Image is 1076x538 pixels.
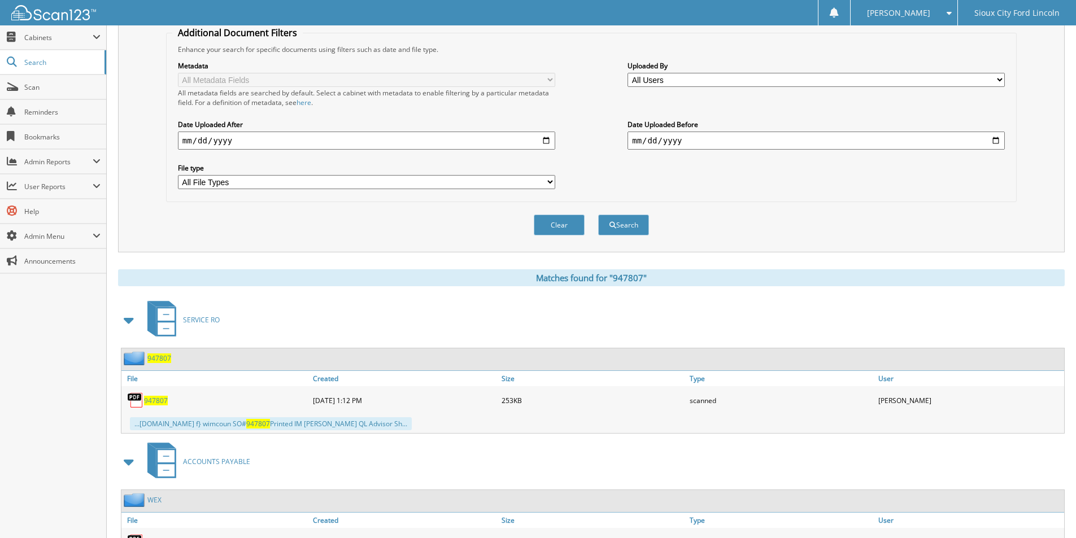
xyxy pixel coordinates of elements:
span: User Reports [24,182,93,191]
span: Search [24,58,99,67]
a: File [121,513,310,528]
a: 947807 [144,396,168,405]
a: Size [499,371,687,386]
button: Search [598,215,649,235]
a: File [121,371,310,386]
a: 947807 [147,353,171,363]
img: PDF.png [127,392,144,409]
div: Matches found for "947807" [118,269,1065,286]
span: Scan [24,82,101,92]
label: Date Uploaded Before [628,120,1005,129]
a: User [875,513,1064,528]
a: ACCOUNTS PAYABLE [141,439,250,484]
span: SERVICE RO [183,315,220,325]
label: Metadata [178,61,555,71]
img: scan123-logo-white.svg [11,5,96,20]
input: end [628,132,1005,150]
div: Enhance your search for specific documents using filters such as date and file type. [172,45,1010,54]
label: File type [178,163,555,173]
span: ACCOUNTS PAYABLE [183,457,250,466]
a: WEX [147,495,162,505]
span: Sioux City Ford Lincoln [974,10,1060,16]
a: User [875,371,1064,386]
span: Admin Reports [24,157,93,167]
div: All metadata fields are searched by default. Select a cabinet with metadata to enable filtering b... [178,88,555,107]
span: [PERSON_NAME] [867,10,930,16]
a: here [297,98,311,107]
a: Created [310,371,499,386]
div: [DATE] 1:12 PM [310,389,499,412]
span: Announcements [24,256,101,266]
img: folder2.png [124,351,147,365]
iframe: Chat Widget [1020,484,1076,538]
a: SERVICE RO [141,298,220,342]
span: Cabinets [24,33,93,42]
span: Bookmarks [24,132,101,142]
a: Type [687,513,875,528]
span: Reminders [24,107,101,117]
span: Admin Menu [24,231,93,241]
label: Date Uploaded After [178,120,555,129]
a: Size [499,513,687,528]
div: [PERSON_NAME] [875,389,1064,412]
legend: Additional Document Filters [172,27,303,39]
span: Help [24,207,101,216]
div: ...[DOMAIN_NAME] f} wimcoun SO# Printed IM [PERSON_NAME] QL Advisor Sh... [130,417,412,430]
img: folder2.png [124,493,147,507]
a: Type [687,371,875,386]
a: Created [310,513,499,528]
span: 947807 [246,419,270,428]
label: Uploaded By [628,61,1005,71]
input: start [178,132,555,150]
button: Clear [534,215,585,235]
div: scanned [687,389,875,412]
div: 253KB [499,389,687,412]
